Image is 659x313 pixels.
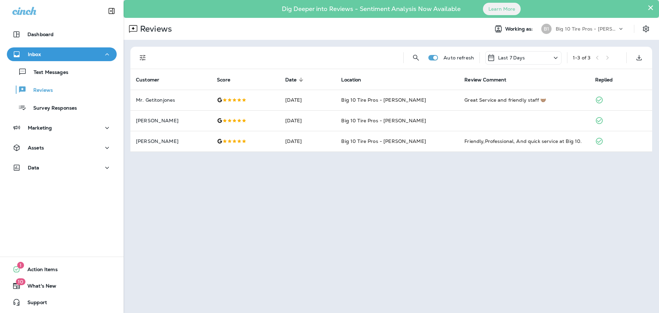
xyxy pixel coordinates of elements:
[341,118,426,124] span: Big 10 Tire Pros - [PERSON_NAME]
[7,100,117,115] button: Survey Responses
[21,300,47,308] span: Support
[573,55,590,60] div: 1 - 3 of 3
[640,23,652,35] button: Settings
[556,26,617,32] p: Big 10 Tire Pros - [PERSON_NAME]
[136,77,168,83] span: Customer
[632,51,646,65] button: Export as CSV
[136,97,206,103] p: Mr. Getitonjones
[21,283,56,291] span: What's New
[464,77,515,83] span: Review Comment
[285,77,306,83] span: Date
[217,77,239,83] span: Score
[595,77,613,83] span: Replied
[136,118,206,123] p: [PERSON_NAME]
[26,105,77,112] p: Survey Responses
[21,267,58,275] span: Action Items
[102,4,121,18] button: Collapse Sidebar
[27,69,68,76] p: Text Messages
[7,65,117,79] button: Text Messages
[464,77,506,83] span: Review Comment
[443,55,474,60] p: Auto refresh
[7,141,117,155] button: Assets
[280,90,336,110] td: [DATE]
[498,55,525,60] p: Last 7 Days
[280,110,336,131] td: [DATE]
[341,138,426,144] span: Big 10 Tire Pros - [PERSON_NAME]
[341,77,361,83] span: Location
[136,77,159,83] span: Customer
[409,51,423,65] button: Search Reviews
[7,47,117,61] button: Inbox
[262,8,481,10] p: Dig Deeper into Reviews - Sentiment Analysis Now Available
[28,52,41,57] p: Inbox
[7,27,117,41] button: Dashboard
[280,131,336,152] td: [DATE]
[7,295,117,309] button: Support
[17,262,24,269] span: 1
[647,2,654,13] button: Close
[7,82,117,97] button: Reviews
[541,24,552,34] div: B1
[595,77,622,83] span: Replied
[136,51,150,65] button: Filters
[341,77,370,83] span: Location
[28,125,52,131] p: Marketing
[483,3,521,15] button: Learn More
[7,279,117,293] button: 10What's New
[137,24,172,34] p: Reviews
[505,26,534,32] span: Working as:
[464,97,584,103] div: Great Service and friendly staff 🤝🏽
[27,32,54,37] p: Dashboard
[16,278,25,285] span: 10
[341,97,426,103] span: Big 10 Tire Pros - [PERSON_NAME]
[7,121,117,135] button: Marketing
[217,77,230,83] span: Score
[26,87,53,94] p: Reviews
[28,145,44,150] p: Assets
[7,161,117,175] button: Data
[464,138,584,145] div: Friendly,Professional, And quick service at Big 10.
[7,262,117,276] button: 1Action Items
[136,138,206,144] p: [PERSON_NAME]
[285,77,297,83] span: Date
[28,165,39,170] p: Data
